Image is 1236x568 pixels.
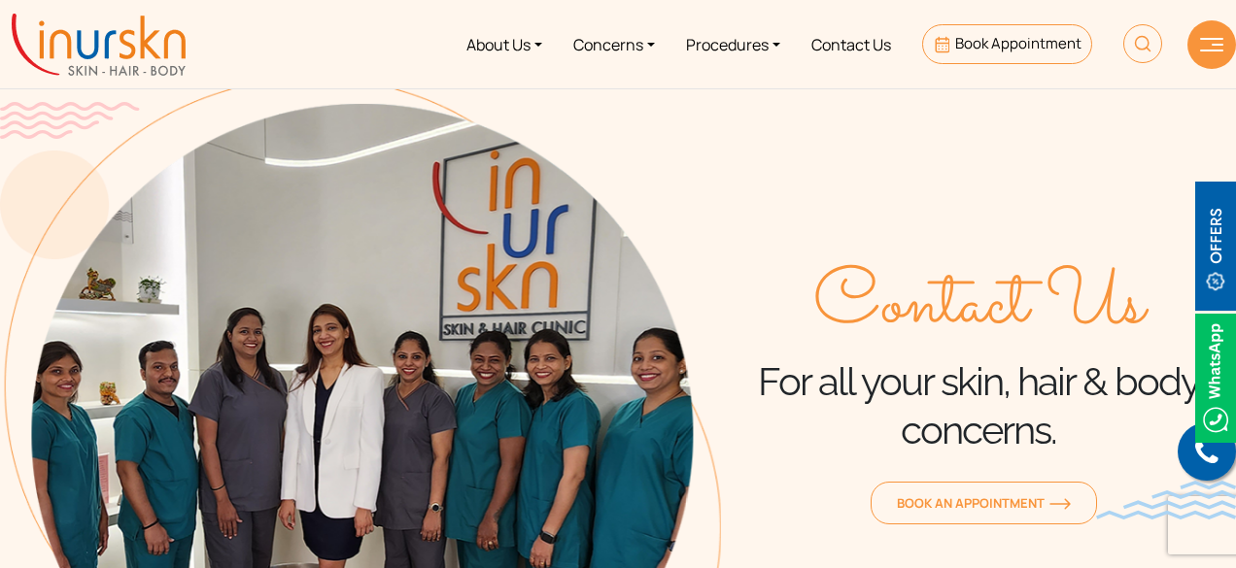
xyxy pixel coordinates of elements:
[1195,365,1236,386] a: Whatsappicon
[796,8,907,81] a: Contact Us
[1123,24,1162,63] img: HeaderSearch
[721,262,1236,454] div: For all your skin, hair & body concerns.
[955,33,1081,53] span: Book Appointment
[897,494,1071,512] span: Book an Appointment
[1049,498,1071,510] img: orange-arrow
[670,8,796,81] a: Procedures
[12,14,186,76] img: inurskn-logo
[871,482,1097,524] a: Book an Appointmentorange-arrow
[922,24,1092,64] a: Book Appointment
[558,8,670,81] a: Concerns
[1195,182,1236,311] img: offerBt
[1195,314,1236,443] img: Whatsappicon
[813,262,1145,350] span: Contact Us
[1096,481,1236,519] img: bluewave
[1200,38,1223,51] img: hamLine.svg
[451,8,558,81] a: About Us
